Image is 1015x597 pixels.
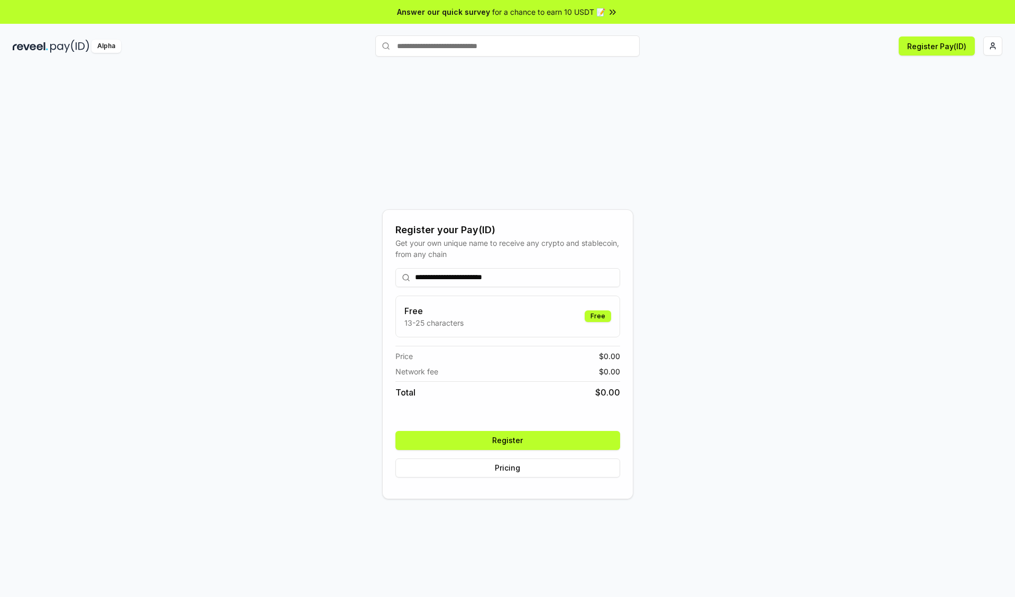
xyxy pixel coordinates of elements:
[599,351,620,362] span: $ 0.00
[585,310,611,322] div: Free
[492,6,605,17] span: for a chance to earn 10 USDT 📝
[595,386,620,399] span: $ 0.00
[395,223,620,237] div: Register your Pay(ID)
[395,431,620,450] button: Register
[899,36,975,56] button: Register Pay(ID)
[50,40,89,53] img: pay_id
[404,305,464,317] h3: Free
[395,237,620,260] div: Get your own unique name to receive any crypto and stablecoin, from any chain
[395,458,620,477] button: Pricing
[13,40,48,53] img: reveel_dark
[397,6,490,17] span: Answer our quick survey
[404,317,464,328] p: 13-25 characters
[91,40,121,53] div: Alpha
[395,366,438,377] span: Network fee
[395,351,413,362] span: Price
[395,386,416,399] span: Total
[599,366,620,377] span: $ 0.00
